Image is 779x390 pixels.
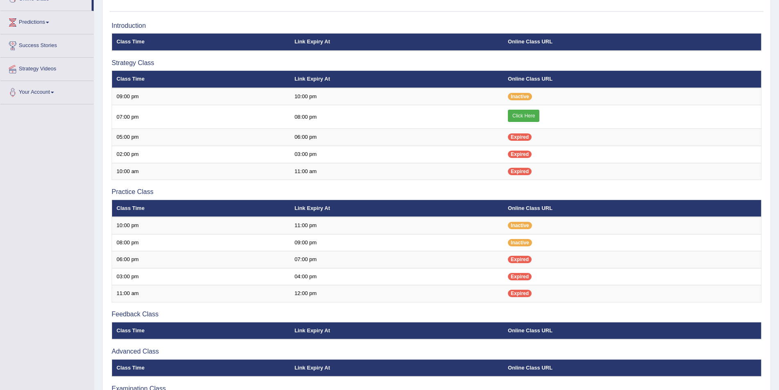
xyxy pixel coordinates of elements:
[290,88,503,105] td: 10:00 pm
[508,222,532,229] span: Inactive
[290,268,503,285] td: 04:00 pm
[290,129,503,146] td: 06:00 pm
[0,58,94,78] a: Strategy Videos
[503,322,761,339] th: Online Class URL
[112,146,290,163] td: 02:00 pm
[112,359,290,376] th: Class Time
[112,285,290,302] td: 11:00 am
[112,163,290,180] td: 10:00 am
[508,239,532,246] span: Inactive
[112,129,290,146] td: 05:00 pm
[508,256,532,263] span: Expired
[112,105,290,129] td: 07:00 pm
[112,88,290,105] td: 09:00 pm
[112,34,290,51] th: Class Time
[508,93,532,100] span: Inactive
[0,34,94,55] a: Success Stories
[112,71,290,88] th: Class Time
[112,188,761,196] h3: Practice Class
[503,200,761,217] th: Online Class URL
[290,200,503,217] th: Link Expiry At
[508,133,532,141] span: Expired
[290,34,503,51] th: Link Expiry At
[0,11,94,32] a: Predictions
[112,59,761,67] h3: Strategy Class
[503,359,761,376] th: Online Class URL
[508,151,532,158] span: Expired
[290,163,503,180] td: 11:00 am
[112,268,290,285] td: 03:00 pm
[508,273,532,280] span: Expired
[508,168,532,175] span: Expired
[290,105,503,129] td: 08:00 pm
[112,348,761,355] h3: Advanced Class
[112,311,761,318] h3: Feedback Class
[112,200,290,217] th: Class Time
[503,71,761,88] th: Online Class URL
[508,290,532,297] span: Expired
[290,217,503,234] td: 11:00 pm
[290,251,503,268] td: 07:00 pm
[112,22,761,29] h3: Introduction
[112,251,290,268] td: 06:00 pm
[503,34,761,51] th: Online Class URL
[290,234,503,251] td: 09:00 pm
[112,217,290,234] td: 10:00 pm
[290,285,503,302] td: 12:00 pm
[112,234,290,251] td: 08:00 pm
[290,322,503,339] th: Link Expiry At
[290,359,503,376] th: Link Expiry At
[112,322,290,339] th: Class Time
[508,110,539,122] a: Click Here
[0,81,94,101] a: Your Account
[290,71,503,88] th: Link Expiry At
[290,146,503,163] td: 03:00 pm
